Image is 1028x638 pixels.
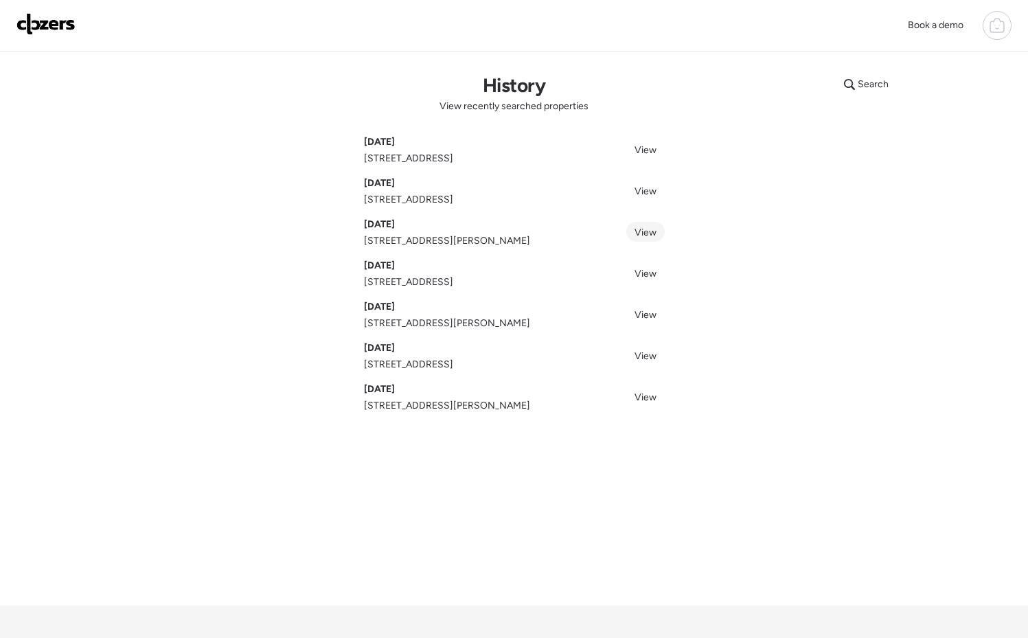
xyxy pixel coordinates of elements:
span: View [635,227,656,238]
span: [STREET_ADDRESS] [364,275,453,289]
span: [STREET_ADDRESS] [364,193,453,207]
span: [STREET_ADDRESS][PERSON_NAME] [364,399,530,413]
span: [DATE] [364,218,395,231]
span: View recently searched properties [439,100,589,113]
a: View [626,387,665,407]
span: View [635,391,656,403]
span: [DATE] [364,341,395,355]
span: [DATE] [364,176,395,190]
span: View [635,350,656,362]
span: [STREET_ADDRESS] [364,152,453,166]
span: View [635,309,656,321]
span: [STREET_ADDRESS][PERSON_NAME] [364,234,530,248]
span: View [635,185,656,197]
span: [DATE] [364,259,395,273]
h1: History [483,73,545,97]
span: View [635,144,656,156]
span: Search [858,78,889,91]
a: View [626,181,665,201]
span: [DATE] [364,135,395,149]
a: View [626,139,665,159]
span: Book a demo [908,19,963,31]
img: Logo [16,13,76,35]
span: [STREET_ADDRESS] [364,358,453,372]
span: [STREET_ADDRESS][PERSON_NAME] [364,317,530,330]
span: View [635,268,656,280]
span: [DATE] [364,300,395,314]
a: View [626,304,665,324]
a: View [626,222,665,242]
span: [DATE] [364,383,395,396]
a: View [626,345,665,365]
a: View [626,263,665,283]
